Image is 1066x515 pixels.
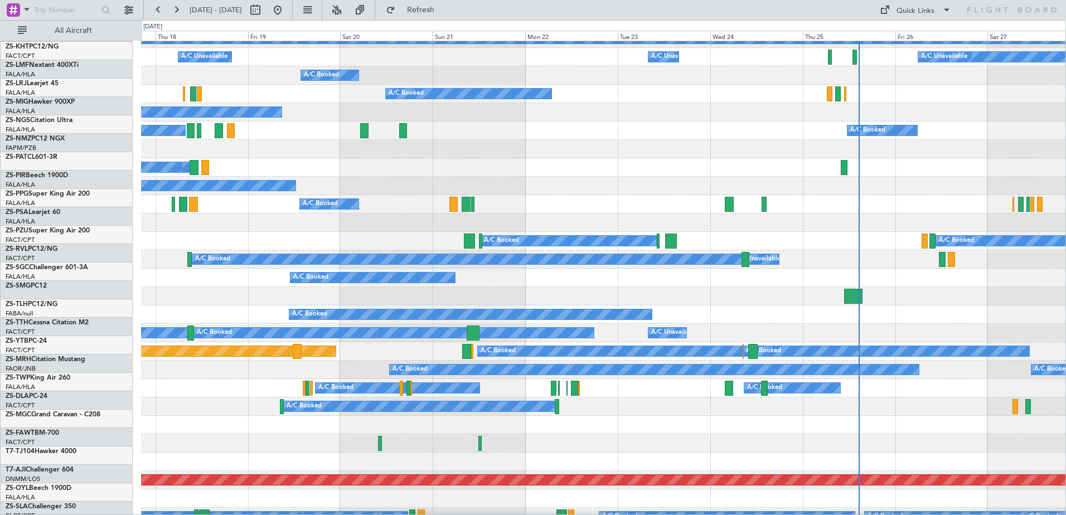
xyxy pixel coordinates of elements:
a: FALA/HLA [6,383,35,391]
a: ZS-NGSCitation Ultra [6,117,72,124]
div: Fri 19 [248,31,341,41]
div: Fri 26 [895,31,988,41]
div: A/C Booked [303,196,338,212]
span: ZS-PAT [6,154,27,161]
a: FALA/HLA [6,89,35,97]
div: A/C Booked [389,85,424,102]
span: ZS-PPG [6,191,28,197]
span: ZS-KHT [6,43,29,50]
a: ZS-RVLPC12/NG [6,246,57,252]
span: T7-AJI [6,467,26,473]
a: FALA/HLA [6,181,35,189]
a: ZS-KHTPC12/NG [6,43,59,50]
a: FALA/HLA [6,217,35,226]
a: ZS-YTBPC-24 [6,338,47,344]
a: ZS-LMFNextant 400XTi [6,62,79,69]
a: ZS-TTHCessna Citation M2 [6,319,89,326]
div: A/C Booked [318,380,353,396]
div: [DATE] [143,22,162,32]
a: FACT/CPT [6,328,35,336]
a: ZS-DLAPC-24 [6,393,47,400]
div: Wed 24 [710,31,803,41]
span: ZS-MRH [6,356,31,363]
div: A/C Booked [197,324,232,341]
span: ZS-SLA [6,503,28,510]
button: Refresh [381,1,448,19]
span: ZS-TWP [6,375,30,381]
a: ZS-OYLBeech 1900D [6,485,71,492]
div: Thu 18 [156,31,248,41]
a: ZS-TLHPC12/NG [6,301,57,308]
span: ZS-YTB [6,338,28,344]
span: ZS-PZU [6,227,28,234]
a: ZS-NMZPC12 NGX [6,135,65,142]
div: A/C Booked [393,361,428,378]
span: ZS-FAW [6,430,31,436]
div: Thu 25 [803,31,895,41]
a: FACT/CPT [6,236,35,244]
a: ZS-MGCGrand Caravan - C208 [6,411,100,418]
div: A/C Booked [287,398,322,415]
a: ZS-TWPKing Air 260 [6,375,70,381]
button: All Aircraft [12,22,121,40]
span: ZS-TTH [6,319,28,326]
div: A/C Booked [939,232,974,249]
span: ZS-NMZ [6,135,31,142]
a: FACT/CPT [6,346,35,354]
a: FALA/HLA [6,273,35,281]
a: ZS-FAWTBM-700 [6,430,59,436]
a: ZS-SGCChallenger 601-3A [6,264,88,271]
a: FALA/HLA [6,493,35,502]
a: T7-TJ104Hawker 4000 [6,448,76,455]
a: ZS-PIRBeech 1900D [6,172,68,179]
a: ZS-PATCL601-3R [6,154,57,161]
a: FABA/null [6,309,33,318]
div: A/C Booked [747,380,782,396]
a: ZS-MRHCitation Mustang [6,356,85,363]
div: Sun 21 [433,31,525,41]
span: ZS-SGC [6,264,29,271]
div: A/C Unavailable [651,324,697,341]
div: A/C Unavailable [921,48,967,65]
a: ZS-PSALearjet 60 [6,209,60,216]
a: DNMM/LOS [6,475,40,483]
span: ZS-MIG [6,99,28,105]
span: ZS-DLA [6,393,29,400]
div: Quick Links [897,6,934,17]
div: A/C Unavailable [651,48,697,65]
div: A/C Booked [850,122,885,139]
a: FALA/HLA [6,70,35,79]
div: A/C Unavailable [181,48,227,65]
span: Refresh [398,6,444,14]
div: Sat 20 [340,31,433,41]
div: A/C Booked [481,343,516,359]
span: ZS-SMG [6,283,31,289]
span: All Aircraft [29,27,118,35]
a: FACT/CPT [6,254,35,263]
span: ZS-TLH [6,301,28,308]
div: A/C Unavailable [734,251,781,268]
a: FALA/HLA [6,125,35,134]
a: ZS-SMGPC12 [6,283,47,289]
div: Tue 23 [618,31,710,41]
span: ZS-PSA [6,209,28,216]
span: ZS-MGC [6,411,31,418]
div: A/C Booked [304,67,339,84]
a: T7-AJIChallenger 604 [6,467,74,473]
a: FACT/CPT [6,401,35,410]
span: ZS-PIR [6,172,26,179]
a: FAOR/JNB [6,365,36,373]
a: ZS-MIGHawker 900XP [6,99,75,105]
span: ZS-NGS [6,117,30,124]
span: ZS-LRJ [6,80,27,87]
div: A/C Booked [195,251,230,268]
a: ZS-LRJLearjet 45 [6,80,59,87]
div: A/C Booked [293,269,328,286]
a: FACT/CPT [6,52,35,60]
div: Mon 22 [525,31,618,41]
span: ZS-RVL [6,246,28,252]
a: FALA/HLA [6,199,35,207]
div: A/C Booked [746,343,781,359]
span: ZS-OYL [6,485,29,492]
a: ZS-SLAChallenger 350 [6,503,76,510]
